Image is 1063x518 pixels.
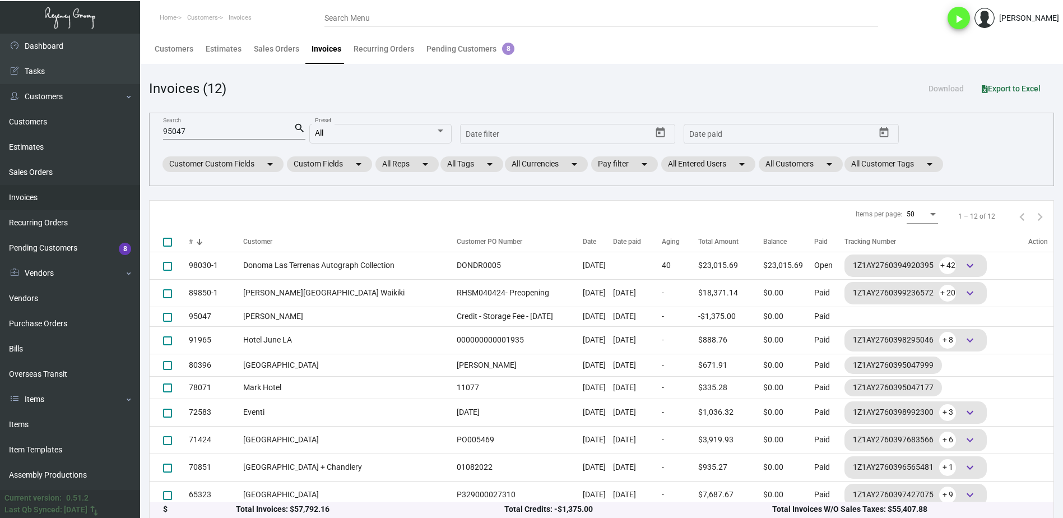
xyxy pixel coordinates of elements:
td: -$1,375.00 [698,307,763,326]
td: [GEOGRAPHIC_DATA] + Chandlery [243,454,451,481]
td: DONDR0005 [451,252,583,279]
td: $0.00 [763,376,815,399]
td: $0.00 [763,481,815,508]
td: [DATE] [583,454,613,481]
td: [GEOGRAPHIC_DATA] [243,426,451,454]
div: Tracking Number [844,237,1028,247]
td: 01082022 [451,454,583,481]
td: [DATE] [583,376,613,399]
td: Paid [814,454,844,481]
td: - [662,376,698,399]
div: Paid [814,237,844,247]
div: Balance [763,237,787,247]
mat-chip: All Entered Users [661,156,755,172]
td: $0.00 [763,426,815,454]
td: [GEOGRAPHIC_DATA] [243,481,451,508]
span: keyboard_arrow_down [963,488,977,502]
td: Credit - Storage Fee - [DATE] [451,307,583,326]
td: - [662,426,698,454]
td: [DATE] [613,279,662,307]
mat-icon: arrow_drop_down [568,158,581,171]
div: Sales Orders [254,43,299,55]
div: Estimates [206,43,242,55]
input: End date [510,130,601,139]
div: $ [163,503,236,515]
td: [DATE] [583,307,613,326]
span: + 42 [939,257,956,274]
div: 1Z1AY2760398295046 [853,332,978,349]
div: Date [583,237,613,247]
td: $888.76 [698,326,763,354]
mat-icon: arrow_drop_down [483,158,496,171]
td: [DATE] [613,454,662,481]
div: Date paid [613,237,662,247]
td: 71424 [189,426,243,454]
td: [DATE] [613,307,662,326]
td: $335.28 [698,376,763,399]
td: [PERSON_NAME] [243,307,451,326]
div: 1Z1AY2760394920395 [853,257,978,274]
div: Recurring Orders [354,43,414,55]
td: $0.00 [763,399,815,426]
div: 1Z1AY2760399236572 [853,285,978,302]
mat-chip: All Customer Tags [844,156,943,172]
td: Paid [814,326,844,354]
mat-chip: Pay filter [591,156,658,172]
div: 1Z1AY2760397683566 [853,432,978,448]
td: 80396 [189,354,243,376]
span: + 6 [939,432,956,448]
td: Paid [814,307,844,326]
mat-icon: arrow_drop_down [923,158,936,171]
td: 70851 [189,454,243,481]
td: $671.91 [698,354,763,376]
td: PO005469 [451,426,583,454]
td: 89850-1 [189,279,243,307]
td: 91965 [189,326,243,354]
td: Paid [814,399,844,426]
td: [DATE] [613,426,662,454]
span: Customers [187,14,218,21]
td: RHSM040424- Preopening [451,279,583,307]
mat-chip: All Tags [440,156,503,172]
td: [DATE] [613,399,662,426]
div: Invoices [312,43,341,55]
div: Aging [662,237,698,247]
div: Balance [763,237,815,247]
td: 78071 [189,376,243,399]
div: 1Z1AY2760397427075 [853,487,978,503]
td: [DATE] [583,481,613,508]
button: Download [920,78,973,99]
td: [DATE] [613,376,662,399]
td: 000000000001935 [451,326,583,354]
div: Invoices (12) [149,78,226,99]
div: 0.51.2 [66,492,89,504]
td: $7,687.67 [698,481,763,508]
div: Customers [155,43,193,55]
td: 11077 [451,376,583,399]
div: Total Credits: -$1,375.00 [504,503,772,515]
td: Paid [814,354,844,376]
input: Start date [466,130,500,139]
div: Customer PO Number [457,237,583,247]
span: Export to Excel [982,84,1041,93]
div: Paid [814,237,828,247]
td: Paid [814,279,844,307]
td: $1,036.32 [698,399,763,426]
button: Open calendar [875,124,893,142]
td: Open [814,252,844,279]
span: All [315,128,323,137]
td: $23,015.69 [763,252,815,279]
td: $935.27 [698,454,763,481]
div: 1 – 12 of 12 [958,211,995,221]
span: + 3 [939,404,956,421]
mat-icon: arrow_drop_down [419,158,432,171]
td: [DATE] [451,399,583,426]
td: [DATE] [583,279,613,307]
td: Donoma Las Terrenas Autograph Collection [243,252,451,279]
button: Open calendar [651,124,669,142]
div: 1Z1AY2760395047177 [853,382,934,394]
td: [DATE] [583,252,613,279]
td: - [662,307,698,326]
mat-chip: Customer Custom Fields [163,156,284,172]
mat-chip: Custom Fields [287,156,372,172]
